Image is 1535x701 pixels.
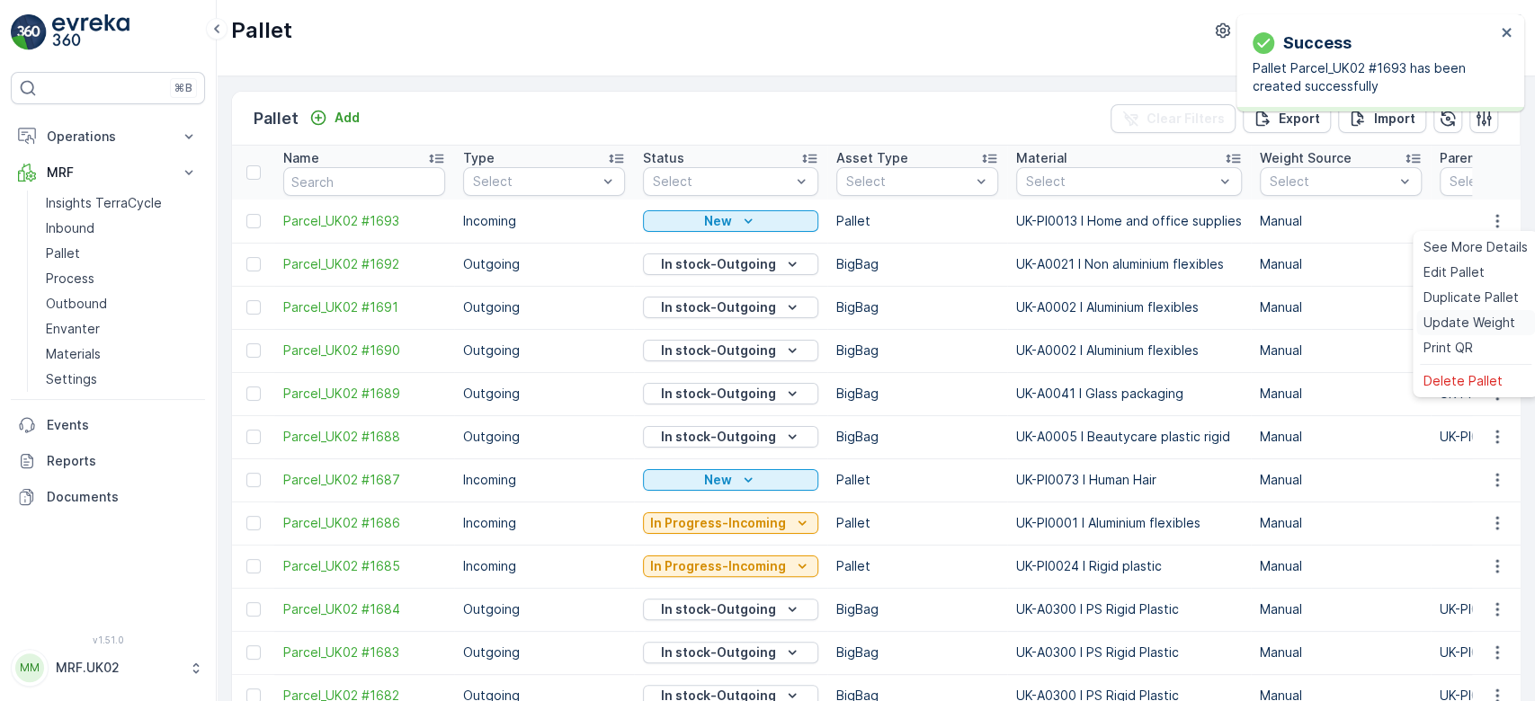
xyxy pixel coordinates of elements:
[47,128,169,146] p: Operations
[1416,285,1535,310] a: Duplicate Pallet
[650,514,786,532] p: In Progress-Incoming
[283,471,445,489] span: Parcel_UK02 #1687
[46,320,100,338] p: Envanter
[283,557,445,575] span: Parcel_UK02 #1685
[283,643,445,661] a: Parcel_UK02 #1683
[1260,149,1352,167] p: Weight Source
[463,149,495,167] p: Type
[704,471,732,489] p: New
[836,298,998,316] p: BigBag
[463,514,625,532] p: Incoming
[463,385,625,403] p: Outgoing
[836,557,998,575] p: Pallet
[1016,342,1242,359] p: UK-A0002 I Aluminium flexibles
[39,216,205,241] a: Inbound
[463,471,625,489] p: Incoming
[1260,385,1422,403] p: Manual
[254,106,299,131] p: Pallet
[39,316,205,342] a: Envanter
[56,659,180,677] p: MRF.UK02
[1016,212,1242,230] p: UK-PI0013 I Home and office supplies
[283,514,445,532] a: Parcel_UK02 #1686
[463,428,625,446] p: Outgoing
[1260,600,1422,618] p: Manual
[11,14,47,50] img: logo
[643,426,818,448] button: In stock-Outgoing
[246,516,261,530] div: Toggle Row Selected
[174,81,192,95] p: ⌘B
[283,167,445,196] input: Search
[661,385,776,403] p: In stock-Outgoing
[836,342,998,359] p: BigBag
[1260,514,1422,532] p: Manual
[643,383,818,404] button: In stock-Outgoing
[661,643,776,661] p: In stock-Outgoing
[47,164,169,182] p: MRF
[11,443,205,479] a: Reports
[39,291,205,316] a: Outbound
[1423,339,1473,357] span: Print QR
[283,428,445,446] span: Parcel_UK02 #1688
[836,600,998,618] p: BigBag
[246,300,261,315] div: Toggle Row Selected
[11,649,205,687] button: MMMRF.UK02
[643,297,818,318] button: In stock-Outgoing
[1016,600,1242,618] p: UK-A0300 I PS Rigid Plastic
[283,149,319,167] p: Name
[1016,428,1242,446] p: UK-A0005 I Beautycare plastic rigid
[653,173,790,191] p: Select
[661,428,776,446] p: In stock-Outgoing
[11,634,205,645] span: v 1.51.0
[283,600,445,618] a: Parcel_UK02 #1684
[463,342,625,359] p: Outgoing
[39,367,205,392] a: Settings
[643,210,818,232] button: New
[1016,298,1242,316] p: UK-A0002 I Aluminium flexibles
[246,214,261,228] div: Toggle Row Selected
[473,173,597,191] p: Select
[1260,471,1422,489] p: Manual
[661,255,776,273] p: In stock-Outgoing
[1016,471,1242,489] p: UK-PI0073 I Human Hair
[643,253,818,275] button: In stock-Outgoing
[836,471,998,489] p: Pallet
[1016,514,1242,532] p: UK-PI0001 I Aluminium flexibles
[463,298,625,316] p: Outgoing
[283,342,445,359] a: Parcel_UK02 #1690
[246,386,261,401] div: Toggle Row Selected
[1423,238,1528,256] span: See More Details
[283,212,445,230] span: Parcel_UK02 #1693
[661,342,776,359] p: In stock-Outgoing
[231,16,292,45] p: Pallet
[1279,110,1320,128] p: Export
[46,295,107,313] p: Outbound
[47,452,198,470] p: Reports
[246,430,261,444] div: Toggle Row Selected
[1270,173,1394,191] p: Select
[1016,557,1242,575] p: UK-PI0024 I Rigid plastic
[283,385,445,403] a: Parcel_UK02 #1689
[11,479,205,515] a: Documents
[1260,342,1422,359] p: Manual
[836,428,998,446] p: BigBag
[1416,260,1535,285] a: Edit Pallet
[46,244,80,262] p: Pallet
[1260,428,1422,446] p: Manual
[661,600,776,618] p: In stock-Outgoing
[39,191,205,216] a: Insights TerraCycle
[1423,263,1485,281] span: Edit Pallet
[302,107,367,129] button: Add
[246,559,261,573] div: Toggle Row Selected
[11,155,205,191] button: MRF
[46,345,101,363] p: Materials
[283,255,445,273] a: Parcel_UK02 #1692
[846,173,970,191] p: Select
[15,653,44,682] div: MM
[643,340,818,361] button: In stock-Outgoing
[836,514,998,532] p: Pallet
[836,212,998,230] p: Pallet
[836,385,998,403] p: BigBag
